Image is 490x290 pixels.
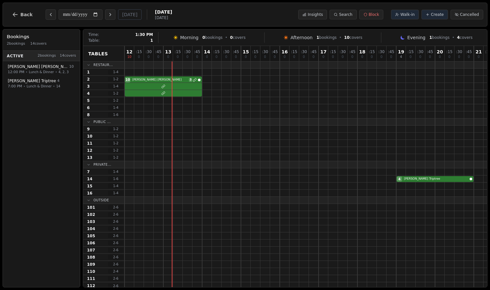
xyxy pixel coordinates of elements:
span: Restaur... [93,62,113,67]
span: 110 [87,269,95,274]
h3: Bookings [7,33,76,40]
span: 0 [458,55,460,59]
span: 0 [468,55,470,59]
span: 2 - 4 [108,269,124,274]
span: 2 - 6 [108,284,124,288]
span: 1 - 2 [108,134,124,139]
span: 0 [186,55,188,59]
span: 112 [87,283,95,288]
span: 101 [87,205,95,210]
span: 4 [57,78,60,84]
span: bookings [202,35,223,40]
span: : 45 [388,50,394,54]
span: 0 [157,55,159,59]
span: Cancelled [460,12,479,17]
span: : 45 [155,50,161,54]
span: [PERSON_NAME] Triptree [8,78,56,84]
span: 1 - 2 [108,155,124,160]
span: 0 [230,35,233,40]
span: 1 [150,38,153,43]
span: Back [20,12,33,17]
span: 0 [361,55,363,59]
span: 0 [274,55,276,59]
span: 108 [87,255,95,260]
button: Cancelled [451,10,483,19]
span: Table: [88,38,100,43]
span: 1 - 6 [108,112,124,117]
span: : 15 [330,50,336,54]
span: Time: [88,32,99,37]
span: 0 [225,55,227,59]
span: 1 - 2 [108,148,124,153]
span: 14 [56,84,60,89]
span: 4 [398,177,401,182]
span: 7:00 PM [8,84,22,89]
span: • [225,35,227,40]
span: 15 [87,184,93,189]
span: 0 [177,55,179,59]
span: 18 [359,50,365,54]
span: 0 [206,55,208,59]
span: 2 - 6 [108,262,124,267]
span: 103 [87,219,95,224]
span: Create [431,12,444,17]
span: Lunch & Dinner [29,70,54,74]
span: 4 [457,35,460,40]
span: 106 [87,240,95,246]
span: : 45 [349,50,355,54]
span: 1 - 2 [108,141,124,146]
span: 0 [439,55,441,59]
span: 4 [87,91,90,96]
span: 0 [342,55,343,59]
span: 10 [127,55,132,59]
span: Private... [93,162,111,167]
span: covers [457,35,473,40]
span: : 15 [369,50,375,54]
span: 0 [147,55,149,59]
span: : 45 [310,50,317,54]
span: : 15 [291,50,297,54]
span: 12 [87,148,93,153]
span: 105 [87,233,95,239]
span: 0 [254,55,256,59]
span: : 30 [301,50,307,54]
span: 1 - 4 [108,84,124,89]
span: 0 [419,55,421,59]
span: 1 [87,70,90,75]
span: : 15 [446,50,452,54]
span: 14 [87,176,93,182]
span: 14 covers [60,53,76,59]
span: 0 [312,55,314,59]
span: 13 [165,50,171,54]
span: : 45 [233,50,239,54]
span: covers [344,35,362,40]
span: 8 [87,112,90,117]
button: [PERSON_NAME] [PERSON_NAME]1012:00 PM•Lunch & Dinner•4, 2, 3 [4,62,79,77]
span: • [55,70,57,74]
span: 10 [87,134,93,139]
span: : 30 [146,50,152,54]
span: 0 [332,55,334,59]
span: Public ... [93,119,111,124]
span: 0 [380,55,382,59]
span: 13 [87,155,93,160]
span: 0 [448,55,450,59]
span: 0 [138,55,140,59]
span: 111 [87,276,95,281]
button: Insights [298,10,327,19]
span: Active [7,53,24,58]
span: 104 [87,226,95,231]
span: : 30 [417,50,423,54]
span: 0 [284,55,286,59]
span: bookings [316,35,336,40]
span: 102 [87,212,95,217]
button: Search [330,10,356,19]
span: 0 [429,55,431,59]
button: [DATE] [118,9,142,20]
span: 6 [87,105,90,110]
button: Next day [105,9,115,20]
span: : 15 [136,50,142,54]
button: [PERSON_NAME] Triptree47:00 PM•Lunch & Dinner•14 [4,76,79,91]
span: [DATE] [155,9,172,15]
span: 1 - 4 [108,70,124,74]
